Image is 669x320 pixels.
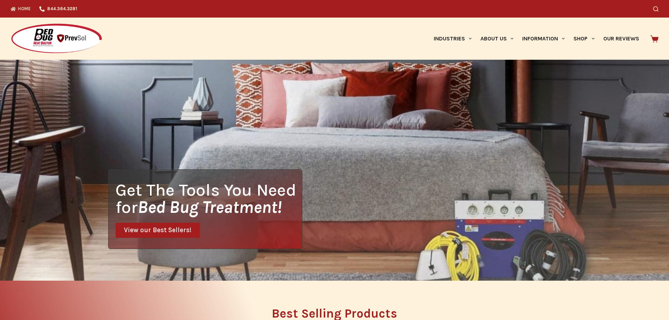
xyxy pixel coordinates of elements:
[11,23,103,54] img: Prevsol/Bed Bug Heat Doctor
[518,18,569,60] a: Information
[116,223,200,238] a: View our Best Sellers!
[108,307,561,320] h2: Best Selling Products
[653,6,658,12] button: Search
[569,18,599,60] a: Shop
[116,181,302,216] h1: Get The Tools You Need for
[124,227,191,234] span: View our Best Sellers!
[429,18,643,60] nav: Primary
[138,197,282,217] i: Bed Bug Treatment!
[429,18,476,60] a: Industries
[599,18,643,60] a: Our Reviews
[476,18,518,60] a: About Us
